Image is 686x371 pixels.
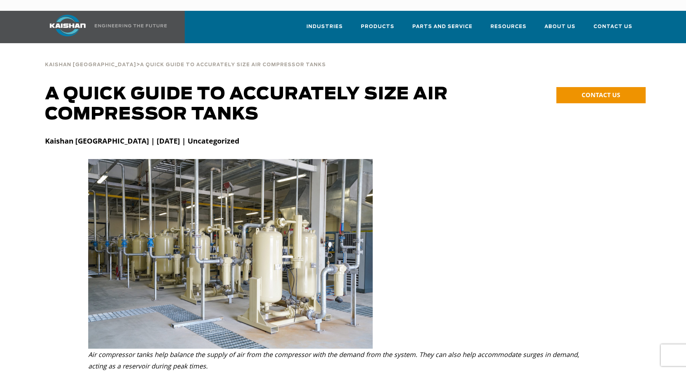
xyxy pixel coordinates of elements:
[306,23,343,31] span: Industries
[490,17,526,42] a: Resources
[45,54,326,71] div: >
[544,23,575,31] span: About Us
[556,87,646,103] a: CONTACT US
[88,159,373,349] img: A Quick Guide to Accurately Size Air Compressor Tanks
[41,15,95,36] img: kaishan logo
[412,17,472,42] a: Parts and Service
[140,63,326,67] span: A Quick Guide to Accurately Size Air Compressor Tanks
[88,350,579,370] em: Air compressor tanks help balance the supply of air from the compressor with the demand from the ...
[41,11,168,43] a: Kaishan USA
[593,23,632,31] span: Contact Us
[306,17,343,42] a: Industries
[45,63,136,67] span: Kaishan [GEOGRAPHIC_DATA]
[490,23,526,31] span: Resources
[45,84,520,125] h1: A Quick Guide to Accurately Size Air Compressor Tanks
[582,91,620,99] span: CONTACT US
[361,23,394,31] span: Products
[361,17,394,42] a: Products
[95,24,167,27] img: Engineering the future
[45,136,239,146] strong: Kaishan [GEOGRAPHIC_DATA] | [DATE] | Uncategorized
[593,17,632,42] a: Contact Us
[140,61,326,68] a: A Quick Guide to Accurately Size Air Compressor Tanks
[544,17,575,42] a: About Us
[412,23,472,31] span: Parts and Service
[45,61,136,68] a: Kaishan [GEOGRAPHIC_DATA]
